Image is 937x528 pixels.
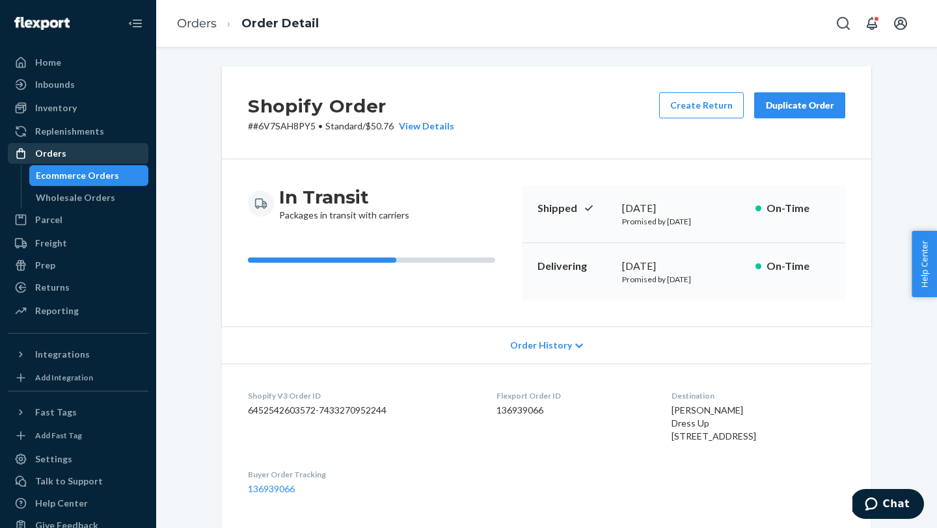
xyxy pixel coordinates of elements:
div: Packages in transit with carriers [279,185,409,222]
div: [DATE] [622,201,745,216]
ol: breadcrumbs [167,5,329,43]
div: Inbounds [35,78,75,91]
p: Delivering [537,259,612,274]
span: Order History [510,339,572,352]
button: Help Center [912,231,937,297]
p: Promised by [DATE] [622,274,745,285]
div: Ecommerce Orders [36,169,119,182]
button: View Details [394,120,454,133]
div: Parcel [35,213,62,226]
span: [PERSON_NAME] Dress Up [STREET_ADDRESS] [672,404,756,442]
a: Prep [8,255,148,276]
a: Settings [8,449,148,469]
div: Prep [35,259,55,272]
div: Reporting [35,304,79,317]
dd: 6452542603572-7433270952244 [248,404,476,417]
a: Add Integration [8,370,148,386]
div: Replenishments [35,125,104,138]
dt: Shopify V3 Order ID [248,390,476,401]
button: Fast Tags [8,402,148,423]
iframe: Opens a widget where you can chat to one of our agents [852,489,924,521]
a: 136939066 [248,483,295,494]
a: Orders [177,16,217,31]
span: • [318,120,323,131]
button: Open Search Box [830,10,856,36]
a: Parcel [8,209,148,230]
div: Duplicate Order [765,99,834,112]
div: Home [35,56,61,69]
a: Inbounds [8,74,148,95]
dt: Flexport Order ID [496,390,650,401]
button: Open account menu [888,10,914,36]
button: Close Navigation [122,10,148,36]
p: # #6V7SAH8PY5 / $50.76 [248,120,454,133]
div: Orders [35,147,66,160]
div: Integrations [35,348,90,361]
a: Reporting [8,300,148,321]
a: Orders [8,143,148,164]
div: Help Center [35,497,88,510]
p: On-Time [767,259,830,274]
span: Standard [325,120,362,131]
a: Inventory [8,98,148,118]
div: Inventory [35,101,77,114]
h2: Shopify Order [248,92,454,120]
button: Create Return [659,92,744,118]
dt: Buyer Order Tracking [248,469,476,480]
div: Settings [35,453,72,466]
div: Wholesale Orders [36,191,115,204]
a: Order Detail [241,16,319,31]
div: Add Integration [35,372,93,383]
div: Fast Tags [35,406,77,419]
a: Returns [8,277,148,298]
a: Home [8,52,148,73]
button: Talk to Support [8,471,148,492]
dt: Destination [672,390,845,401]
button: Integrations [8,344,148,365]
button: Duplicate Order [754,92,845,118]
a: Freight [8,233,148,254]
div: Returns [35,281,70,294]
a: Ecommerce Orders [29,165,149,186]
a: Wholesale Orders [29,187,149,208]
a: Add Fast Tag [8,428,148,443]
p: Shipped [537,201,612,216]
div: Freight [35,237,67,250]
a: Help Center [8,493,148,514]
p: On-Time [767,201,830,216]
div: Add Fast Tag [35,430,82,441]
p: Promised by [DATE] [622,216,745,227]
div: [DATE] [622,259,745,274]
dd: 136939066 [496,404,650,417]
h3: In Transit [279,185,409,209]
img: Flexport logo [14,17,70,30]
button: Open notifications [859,10,885,36]
div: Talk to Support [35,475,103,488]
a: Replenishments [8,121,148,142]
